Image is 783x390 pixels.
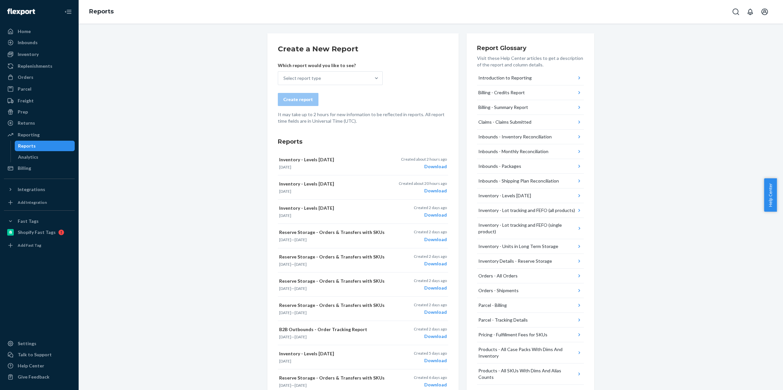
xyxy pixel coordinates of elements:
[478,178,559,184] div: Inbounds - Shipping Plan Reconciliation
[278,151,448,175] button: Inventory - Levels [DATE][DATE]Created about 2 hours agoDownload
[278,224,448,248] button: Reserve Storage - Orders & Transfers with SKUs[DATE]—[DATE]Created 2 days agoDownload
[279,254,390,260] p: Reserve Storage - Orders & Transfers with SKUs
[478,346,576,359] div: Products - All Case Packs With Dims And Inventory
[18,340,36,347] div: Settings
[414,236,447,243] div: Download
[279,205,390,211] p: Inventory - Levels [DATE]
[477,328,584,342] button: Pricing - Fulfillment Fees for SKUs
[414,302,447,308] p: Created 2 days ago
[414,350,447,356] p: Created 5 days ago
[478,287,519,294] div: Orders - Shipments
[279,310,291,315] time: [DATE]
[4,197,75,208] a: Add Integration
[18,242,41,248] div: Add Fast Tag
[4,37,75,48] a: Inbounds
[478,258,552,264] div: Inventory Details - Reserve Storage
[4,184,75,195] button: Integrations
[279,286,291,291] time: [DATE]
[279,229,390,236] p: Reserve Storage - Orders & Transfers with SKUs
[89,8,114,15] a: Reports
[478,75,532,81] div: Introduction to Reporting
[15,141,75,151] a: Reports
[4,72,75,82] a: Orders
[18,154,38,160] div: Analytics
[478,148,548,155] div: Inbounds - Monthly Reconciliation
[478,192,531,199] div: Inventory - Levels [DATE]
[295,286,307,291] time: [DATE]
[478,119,531,125] div: Claims - Claims Submitted
[414,357,447,364] div: Download
[744,5,757,18] button: Open notifications
[279,213,291,218] time: [DATE]
[399,181,447,186] p: Created about 20 hours ago
[4,49,75,60] a: Inventory
[279,302,390,309] p: Reserve Storage - Orders & Transfers with SKUs
[4,361,75,371] a: Help Center
[18,132,40,138] div: Reporting
[478,104,528,111] div: Billing - Summary Report
[477,174,584,188] button: Inbounds - Shipping Plan Reconciliation
[399,187,447,194] div: Download
[278,200,448,224] button: Inventory - Levels [DATE][DATE]Created 2 days agoDownload
[414,285,447,291] div: Download
[278,111,448,124] p: It may take up to 2 hours for new information to be reflected in reports. All report time fields ...
[414,333,447,340] div: Download
[278,93,318,106] button: Create report
[764,178,777,212] button: Help Center
[18,74,33,80] div: Orders
[4,338,75,349] a: Settings
[279,383,291,388] time: [DATE]
[478,331,547,338] div: Pricing - Fulfillment Fees for SKUs
[278,248,448,273] button: Reserve Storage - Orders & Transfers with SKUs[DATE]—[DATE]Created 2 days agoDownload
[477,283,584,298] button: Orders - Shipments
[18,143,36,149] div: Reports
[477,130,584,144] button: Inbounds - Inventory Reconciliation
[278,273,448,297] button: Reserve Storage - Orders & Transfers with SKUs[DATE]—[DATE]Created 2 days agoDownload
[4,216,75,226] button: Fast Tags
[279,334,291,339] time: [DATE]
[278,62,383,69] p: Which report would you like to see?
[18,51,39,58] div: Inventory
[279,262,291,267] time: [DATE]
[477,71,584,85] button: Introduction to Reporting
[278,175,448,200] button: Inventory - Levels [DATE][DATE]Created about 20 hours agoDownload
[62,5,75,18] button: Close Navigation
[295,262,307,267] time: [DATE]
[279,310,390,315] p: —
[414,375,447,380] p: Created 6 days ago
[401,156,447,162] p: Created about 2 hours ago
[18,39,38,46] div: Inbounds
[478,207,575,214] div: Inventory - Lot tracking and FEFO (all products)
[478,302,507,309] div: Parcel - Billing
[414,254,447,259] p: Created 2 days ago
[279,382,390,388] p: —
[15,152,75,162] a: Analytics
[279,326,390,333] p: B2B Outbounds - Order Tracking Report
[478,133,552,140] div: Inbounds - Inventory Reconciliation
[477,203,584,218] button: Inventory - Lot tracking and FEFO (all products)
[414,326,447,332] p: Created 2 days ago
[477,254,584,269] button: Inventory Details - Reserve Storage
[758,5,771,18] button: Open account menu
[477,239,584,254] button: Inventory - Units in Long Term Storage
[18,86,31,92] div: Parcel
[18,363,44,369] div: Help Center
[279,375,390,381] p: Reserve Storage - Orders & Transfers with SKUs
[477,363,584,385] button: Products - All SKUs With Dims And Alias Counts
[478,163,521,169] div: Inbounds - Packages
[477,100,584,115] button: Billing - Summary Report
[4,372,75,382] button: Give Feedback
[279,359,291,363] time: [DATE]
[4,227,75,238] a: Shopify Fast Tags
[279,189,291,194] time: [DATE]
[279,156,390,163] p: Inventory - Levels [DATE]
[401,163,447,170] div: Download
[477,159,584,174] button: Inbounds - Packages
[279,237,291,242] time: [DATE]
[477,269,584,283] button: Orders - All Orders
[4,349,75,360] button: Talk to Support
[477,115,584,130] button: Claims - Claims Submitted
[279,334,390,340] p: —
[729,5,742,18] button: Open Search Box
[18,186,45,193] div: Integrations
